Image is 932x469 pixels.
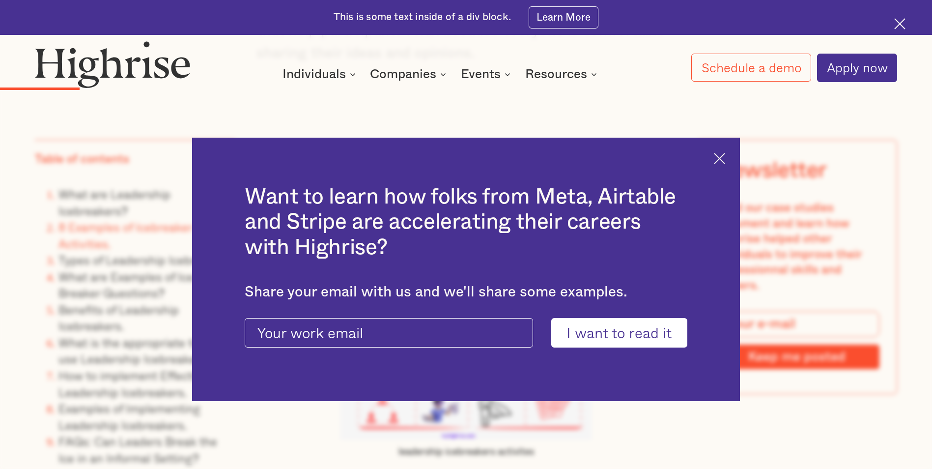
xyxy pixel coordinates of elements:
[245,318,687,347] form: current-ascender-blog-article-modal-form
[817,54,897,82] a: Apply now
[525,68,600,80] div: Resources
[529,6,599,29] a: Learn More
[714,153,725,164] img: Cross icon
[35,41,191,88] img: Highrise logo
[461,68,501,80] div: Events
[691,54,811,82] a: Schedule a demo
[551,318,687,347] input: I want to read it
[370,68,436,80] div: Companies
[282,68,359,80] div: Individuals
[461,68,513,80] div: Events
[894,18,905,29] img: Cross icon
[245,318,533,347] input: Your work email
[245,184,687,261] h2: Want to learn how folks from Meta, Airtable and Stripe are accelerating their careers with Highrise?
[370,68,449,80] div: Companies
[282,68,346,80] div: Individuals
[245,284,687,301] div: Share your email with us and we'll share some examples.
[334,10,511,24] div: This is some text inside of a div block.
[525,68,587,80] div: Resources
